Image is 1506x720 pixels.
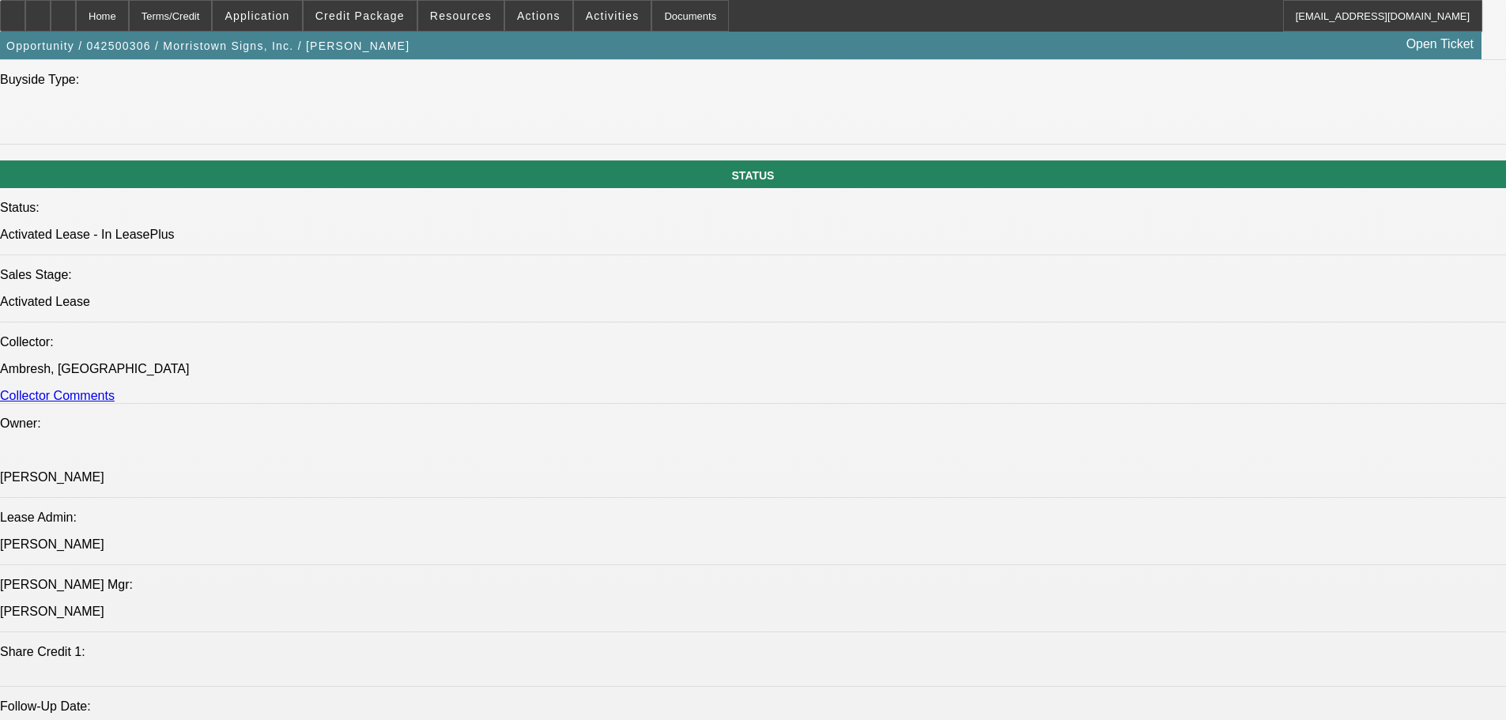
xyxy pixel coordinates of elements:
[505,1,572,31] button: Actions
[213,1,301,31] button: Application
[304,1,417,31] button: Credit Package
[517,9,561,22] span: Actions
[574,1,651,31] button: Activities
[732,169,775,182] span: STATUS
[418,1,504,31] button: Resources
[1400,31,1480,58] a: Open Ticket
[430,9,492,22] span: Resources
[586,9,640,22] span: Activities
[315,9,405,22] span: Credit Package
[225,9,289,22] span: Application
[6,40,410,52] span: Opportunity / 042500306 / Morristown Signs, Inc. / [PERSON_NAME]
